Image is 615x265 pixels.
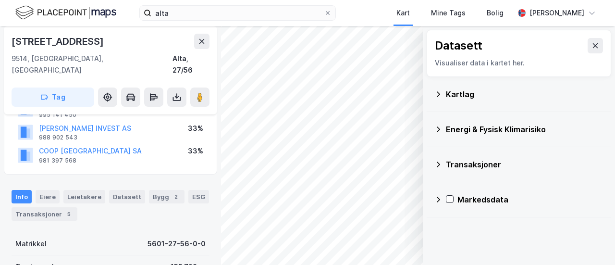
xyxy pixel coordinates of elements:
[63,190,105,203] div: Leietakere
[36,190,60,203] div: Eiere
[15,4,116,21] img: logo.f888ab2527a4732fd821a326f86c7f29.svg
[431,7,466,19] div: Mine Tags
[12,88,94,107] button: Tag
[435,57,603,69] div: Visualiser data i kartet her.
[446,159,603,170] div: Transaksjoner
[446,124,603,135] div: Energi & Fysisk Klimarisiko
[109,190,145,203] div: Datasett
[435,38,482,53] div: Datasett
[529,7,584,19] div: [PERSON_NAME]
[446,88,603,100] div: Kartlag
[12,207,77,221] div: Transaksjoner
[567,219,615,265] div: Kontrollprogram for chat
[188,190,209,203] div: ESG
[39,134,77,141] div: 988 902 543
[172,53,209,76] div: Alta, 27/56
[39,157,76,164] div: 981 397 568
[457,194,603,205] div: Markedsdata
[39,111,76,119] div: 995 141 450
[149,190,184,203] div: Bygg
[487,7,504,19] div: Bolig
[12,34,106,49] div: [STREET_ADDRESS]
[171,192,181,202] div: 2
[64,209,74,219] div: 5
[12,190,32,203] div: Info
[188,123,203,134] div: 33%
[396,7,410,19] div: Kart
[151,6,324,20] input: Søk på adresse, matrikkel, gårdeiere, leietakere eller personer
[12,53,172,76] div: 9514, [GEOGRAPHIC_DATA], [GEOGRAPHIC_DATA]
[188,145,203,157] div: 33%
[148,238,206,250] div: 5601-27-56-0-0
[567,219,615,265] iframe: Chat Widget
[15,238,47,250] div: Matrikkel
